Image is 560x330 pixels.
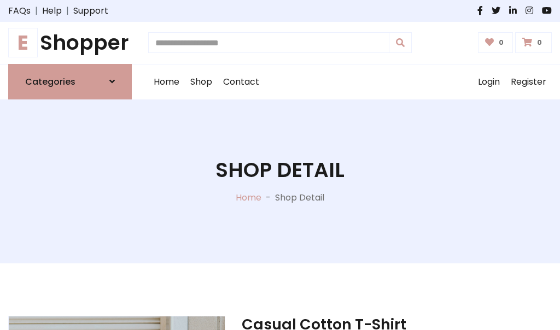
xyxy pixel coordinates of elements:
span: | [31,4,42,17]
a: 0 [515,32,552,53]
a: Support [73,4,108,17]
h1: Shop Detail [215,158,345,182]
span: 0 [534,38,545,48]
a: Login [472,64,505,99]
h1: Shopper [8,31,132,55]
a: Shop [185,64,218,99]
a: 0 [478,32,514,53]
p: - [261,191,275,204]
a: Register [505,64,552,99]
h6: Categories [25,76,75,87]
a: Home [148,64,185,99]
p: Shop Detail [275,191,324,204]
span: 0 [496,38,506,48]
a: EShopper [8,31,132,55]
span: | [62,4,73,17]
span: E [8,28,38,57]
a: Categories [8,64,132,99]
a: FAQs [8,4,31,17]
a: Help [42,4,62,17]
a: Contact [218,64,265,99]
a: Home [236,191,261,204]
